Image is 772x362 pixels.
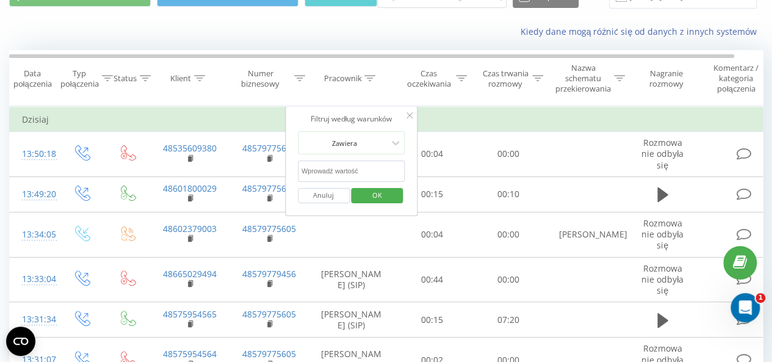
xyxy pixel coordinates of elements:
div: 13:49:20 [22,183,46,206]
a: 48535609380 [163,142,217,154]
div: 13:31:34 [22,308,46,331]
td: 00:04 [394,132,471,177]
td: 00:04 [394,212,471,258]
div: Status [114,73,137,84]
button: Anuluj [298,188,350,203]
span: Rozmowa nie odbyła się [641,262,684,296]
div: 13:34:05 [22,223,46,247]
div: Nagranie rozmowy [637,68,696,89]
td: 00:00 [471,212,547,258]
div: 13:33:04 [22,267,46,291]
a: 48575954565 [163,308,217,320]
td: 00:00 [471,132,547,177]
td: 00:44 [394,257,471,302]
td: 00:15 [394,302,471,338]
span: Rozmowa nie odbyła się [641,217,684,251]
td: 00:10 [471,176,547,212]
a: 48602379003 [163,223,217,234]
td: 00:00 [471,257,547,302]
input: Wprowadź wartość [298,161,405,182]
a: 48579775605 [242,348,296,360]
button: Open CMP widget [6,327,35,356]
a: Kiedy dane mogą różnić się od danych z innych systemów [520,26,763,37]
a: 48579779456 [242,268,296,280]
a: 48601800029 [163,183,217,194]
div: Data połączenia [10,68,55,89]
a: 48579775605 [242,308,296,320]
iframe: Intercom live chat [731,293,760,322]
td: [PERSON_NAME] (SIP) [309,257,394,302]
div: 13:50:18 [22,142,46,166]
span: 1 [756,293,765,303]
td: 07:20 [471,302,547,338]
div: Klient [170,73,191,84]
td: [PERSON_NAME] (SIP) [309,302,394,338]
div: Filtruj według warunków [298,113,405,125]
a: 48579775605 [242,142,296,154]
div: Numer biznesowy [229,68,292,89]
a: 48665029494 [163,268,217,280]
a: 48579775605 [242,183,296,194]
a: 48579775605 [242,223,296,234]
a: 48575954564 [163,348,217,360]
td: 00:15 [394,176,471,212]
div: Czas oczekiwania [405,68,453,89]
button: OK [352,188,403,203]
td: [PERSON_NAME] [547,212,626,258]
span: Rozmowa nie odbyła się [641,137,684,170]
div: Czas trwania rozmowy [481,68,529,89]
div: Pracownik [323,73,361,84]
span: OK [360,186,394,205]
div: Komentarz / kategoria połączenia [701,63,772,94]
div: Typ połączenia [60,68,99,89]
div: Nazwa schematu przekierowania [555,63,611,94]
